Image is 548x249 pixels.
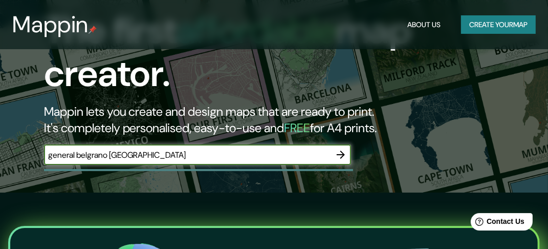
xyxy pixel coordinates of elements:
[12,11,89,38] h3: Mappin
[403,15,445,34] button: About Us
[284,120,311,136] h5: FREE
[457,209,537,238] iframe: Help widget launcher
[44,103,483,136] h2: Mappin lets you create and design maps that are ready to print. It's completely personalised, eas...
[461,15,536,34] button: Create yourmap
[44,149,331,161] input: Choose your favourite place
[44,9,483,103] h1: The first map creator.
[89,26,97,34] img: mappin-pin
